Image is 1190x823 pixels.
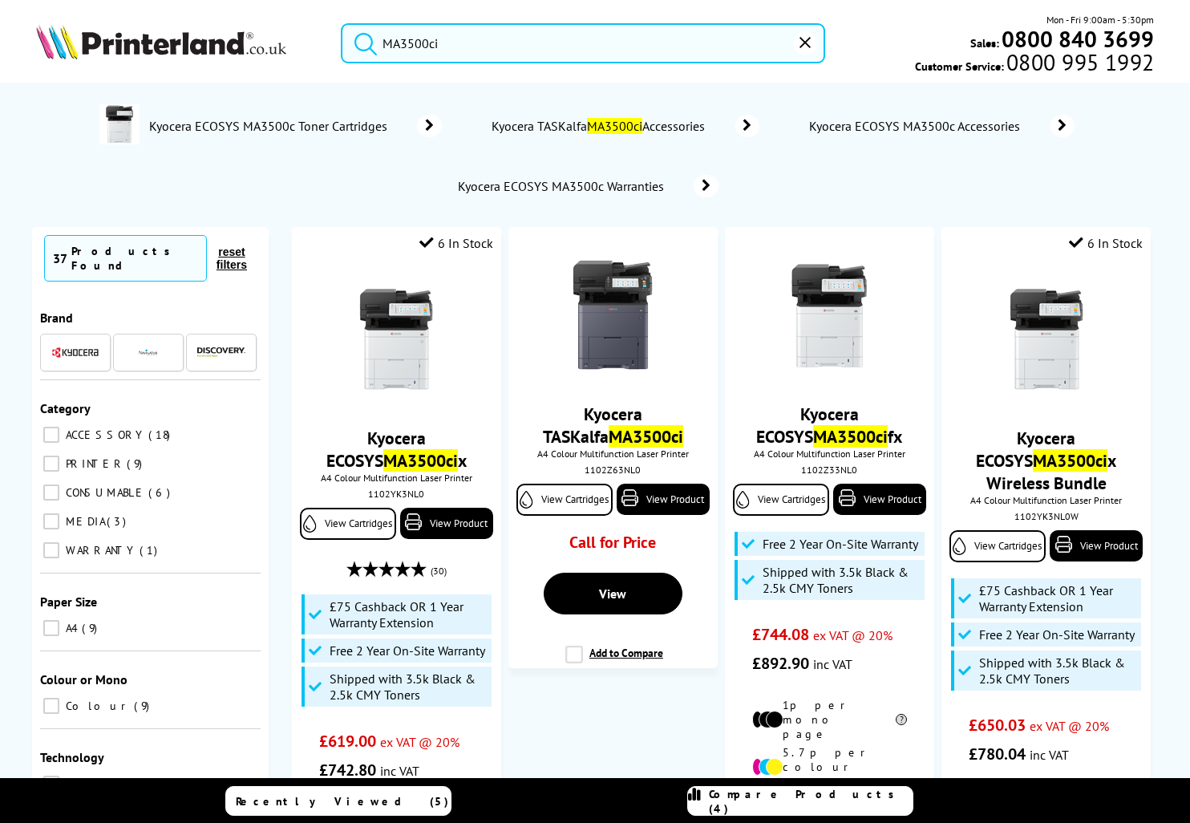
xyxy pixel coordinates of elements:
[148,428,174,442] span: 18
[986,279,1107,399] img: Kyocera-MA3500cix-Front-Small.jpg
[970,35,999,51] span: Sales:
[979,655,1137,687] span: Shipped with 3.5k Black & 2.5k CMY Toners
[107,514,130,529] span: 3
[236,794,449,809] span: Recently Viewed (5)
[40,400,91,416] span: Category
[197,347,245,357] img: Discovery
[62,485,147,500] span: CONSUMABLE
[148,118,393,134] span: Kyocera ECOSYS MA3500c Toner Cartridges
[43,698,59,714] input: Colour 9
[99,104,140,144] img: 1102YK3NL0-deptimage.jpg
[1030,718,1109,734] span: ex VAT @ 20%
[807,118,1026,134] span: Kyocera ECOSYS MA3500c Accessories
[51,347,99,359] img: Kyocera
[330,598,488,630] span: £75 Cashback OR 1 Year Warranty Extension
[43,776,59,792] input: Laser 9
[752,653,809,674] span: £892.90
[813,425,888,448] mark: MA3500ci
[979,626,1135,643] span: Free 2 Year On-Site Warranty
[617,484,710,515] a: View Product
[752,745,907,789] li: 5.7p per colour page
[319,731,376,752] span: £619.00
[148,485,174,500] span: 6
[380,734,459,750] span: ex VAT @ 20%
[300,508,396,540] a: View Cartridges
[490,115,759,137] a: Kyocera TASKalfaMA3500ciAccessories
[36,24,322,63] a: Printerland Logo
[544,573,682,614] a: View
[341,23,825,63] input: Search product or brand
[43,427,59,443] input: ACCESSORY 18
[43,542,59,558] input: WARRANTY 1
[127,456,146,471] span: 9
[62,621,80,635] span: A4
[207,245,257,272] button: reset filters
[62,428,147,442] span: ACCESSORY
[552,255,673,375] img: Kyocera-TASKalfa-MA3500ci-Front-Small.jpg
[756,403,902,448] a: Kyocera ECOSYSMA3500cifx
[400,508,493,539] a: View Product
[915,55,1154,74] span: Customer Service:
[36,24,286,59] img: Printerland Logo
[82,621,101,635] span: 9
[752,698,907,741] li: 1p per mono page
[536,532,690,561] div: Call for Price
[62,456,125,471] span: PRINTER
[1004,55,1154,70] span: 0800 995 1992
[431,556,447,586] span: (30)
[1069,235,1143,251] div: 6 In Stock
[43,484,59,501] input: CONSUMABLE 6
[71,244,198,273] div: Products Found
[520,464,706,476] div: 1102Z63NL0
[769,255,889,375] img: Kyocera-MA3500cifx-Front-Small.jpg
[976,427,1116,494] a: Kyocera ECOSYSMA3500cix Wireless Bundle
[969,744,1026,764] span: £780.04
[330,643,485,659] span: Free 2 Year On-Site Warranty
[609,425,683,448] mark: MA3500ci
[763,564,921,596] span: Shipped with 3.5k Black & 2.5k CMY Toners
[330,671,488,703] span: Shipped with 3.5k Black & 2.5k CMY Toners
[999,31,1154,47] a: 0800 840 3699
[134,699,153,713] span: 9
[1002,24,1154,54] b: 0800 840 3699
[763,536,918,552] span: Free 2 Year On-Site Warranty
[40,310,73,326] span: Brand
[43,513,59,529] input: MEDIA 3
[969,715,1026,736] span: £650.03
[565,646,663,676] label: Add to Compare
[456,178,670,194] span: Kyocera ECOSYS MA3500c Warranties
[43,620,59,636] input: A4 9
[979,582,1137,614] span: £75 Cashback OR 1 Year Warranty Extension
[300,472,493,484] span: A4 Colour Multifunction Laser Printer
[62,514,105,529] span: MEDIA
[516,448,710,460] span: A4 Colour Multifunction Laser Printer
[43,456,59,472] input: PRINTER 9
[1046,12,1154,27] span: Mon - Fri 9:00am - 5:30pm
[813,627,892,643] span: ex VAT @ 20%
[543,403,683,448] a: Kyocera TASKalfaMA3500ci
[62,699,132,713] span: Colour
[40,594,97,610] span: Paper Size
[516,484,613,516] a: View Cartridges
[1033,449,1107,472] mark: MA3500ci
[737,464,922,476] div: 1102Z33NL0
[326,427,467,472] a: Kyocera ECOSYSMA3500cix
[419,235,493,251] div: 6 In Stock
[599,586,626,602] span: View
[833,484,926,515] a: View Product
[138,343,158,363] img: Navigator
[949,530,1046,562] a: View Cartridges
[140,543,161,557] span: 1
[62,543,138,557] span: WARRANTY
[148,104,442,148] a: Kyocera ECOSYS MA3500c Toner Cartridges
[380,763,419,779] span: inc VAT
[813,656,852,672] span: inc VAT
[709,787,913,816] span: Compare Products (4)
[304,488,489,500] div: 1102YK3NL0
[62,776,119,791] span: Laser
[1030,747,1069,763] span: inc VAT
[949,494,1143,506] span: A4 Colour Multifunction Laser Printer
[121,776,140,791] span: 9
[687,786,913,816] a: Compare Products (4)
[587,118,642,134] mark: MA3500ci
